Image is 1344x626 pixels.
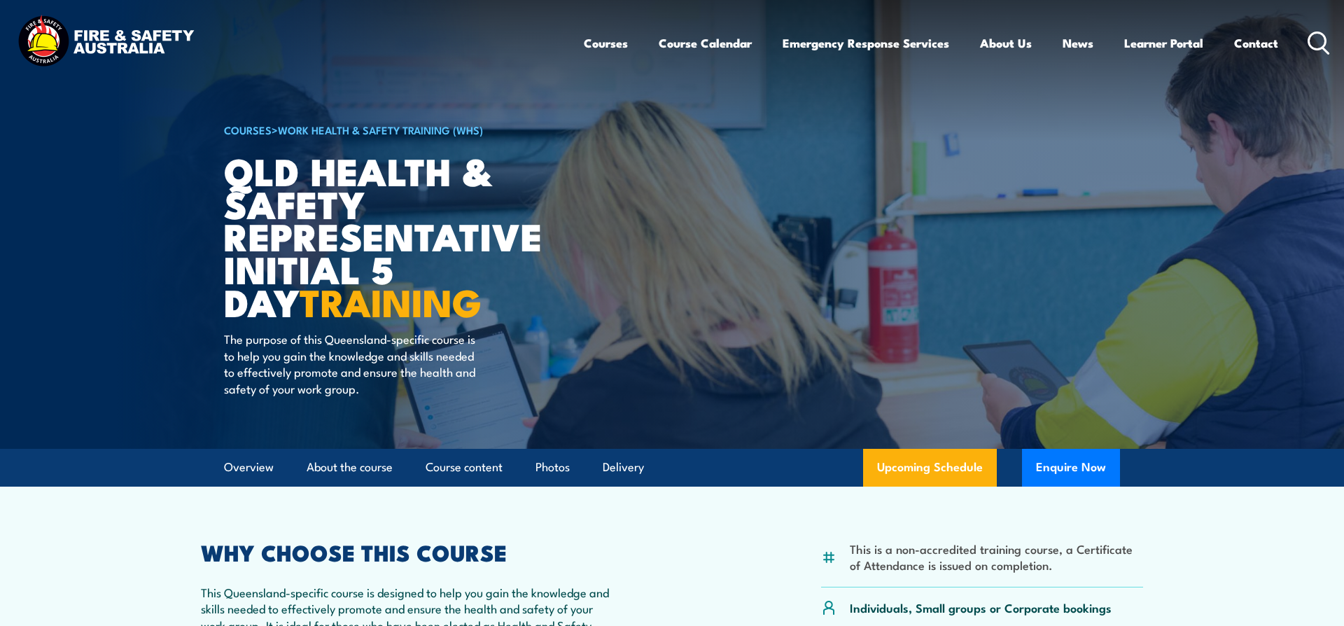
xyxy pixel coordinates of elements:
a: About Us [980,25,1032,62]
a: Overview [224,449,274,486]
a: COURSES [224,122,272,137]
a: News [1063,25,1093,62]
h1: QLD Health & Safety Representative Initial 5 Day [224,154,570,318]
strong: TRAINING [300,272,482,330]
a: Course Calendar [659,25,752,62]
h2: WHY CHOOSE THIS COURSE [201,542,610,562]
a: Photos [535,449,570,486]
p: Individuals, Small groups or Corporate bookings [850,599,1112,615]
a: About the course [307,449,393,486]
a: Emergency Response Services [783,25,949,62]
h6: > [224,121,570,138]
a: Learner Portal [1124,25,1203,62]
li: This is a non-accredited training course, a Certificate of Attendance is issued on completion. [850,541,1143,573]
a: Upcoming Schedule [863,449,997,487]
a: Work Health & Safety Training (WHS) [278,122,483,137]
a: Course content [426,449,503,486]
a: Courses [584,25,628,62]
p: The purpose of this Queensland-specific course is to help you gain the knowledge and skills neede... [224,331,479,396]
button: Enquire Now [1022,449,1120,487]
a: Delivery [603,449,644,486]
a: Contact [1234,25,1278,62]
